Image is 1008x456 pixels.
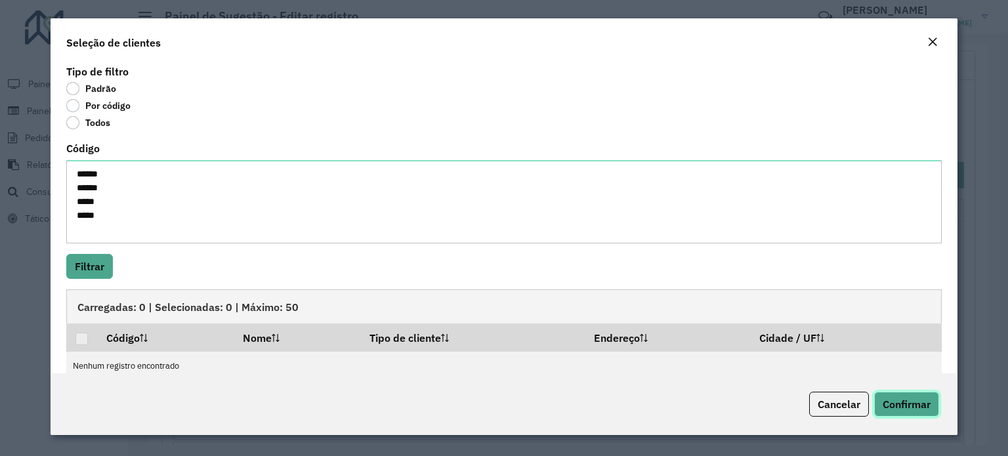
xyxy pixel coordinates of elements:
[66,352,942,381] td: Nenhum registro encontrado
[923,34,942,51] button: Close
[66,99,131,112] label: Por código
[927,37,938,47] em: Fechar
[818,398,860,411] span: Cancelar
[97,323,234,351] th: Código
[809,392,869,417] button: Cancelar
[66,82,116,95] label: Padrão
[66,64,129,79] label: Tipo de filtro
[66,140,100,156] label: Código
[66,289,942,323] div: Carregadas: 0 | Selecionadas: 0 | Máximo: 50
[234,323,360,351] th: Nome
[66,35,161,51] h4: Seleção de clientes
[66,254,113,279] button: Filtrar
[883,398,931,411] span: Confirmar
[360,323,585,351] th: Tipo de cliente
[585,323,750,351] th: Endereço
[66,116,110,129] label: Todos
[750,323,941,351] th: Cidade / UF
[874,392,939,417] button: Confirmar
